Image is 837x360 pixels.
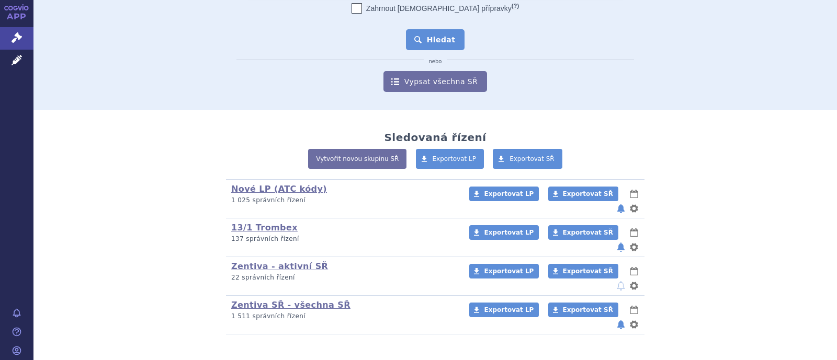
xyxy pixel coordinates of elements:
span: Exportovat SŘ [563,268,613,275]
p: 22 správních řízení [231,273,456,282]
a: Exportovat LP [469,225,539,240]
button: nastavení [629,280,639,292]
a: Vytvořit novou skupinu SŘ [308,149,406,169]
button: lhůty [629,265,639,277]
p: 1 025 správních řízení [231,196,456,205]
span: Exportovat LP [484,306,534,313]
a: Exportovat LP [469,187,539,201]
button: nastavení [629,318,639,331]
button: nastavení [629,241,639,253]
span: Exportovat LP [484,190,534,198]
a: Exportovat SŘ [548,264,618,278]
button: nastavení [629,202,639,215]
span: Exportovat LP [484,268,534,275]
a: 13/1 Trombex [231,223,298,233]
abbr: (?) [512,3,519,9]
p: 137 správních řízení [231,235,456,243]
span: Exportovat SŘ [563,306,613,313]
a: Exportovat SŘ [548,187,618,201]
button: notifikace [616,318,626,331]
button: lhůty [629,226,639,239]
a: Exportovat LP [469,264,539,278]
span: Exportovat LP [433,155,477,162]
button: notifikace [616,241,626,253]
span: Exportovat SŘ [563,229,613,236]
a: Vypsat všechna SŘ [383,71,487,92]
a: Exportovat LP [416,149,484,169]
p: 1 511 správních řízení [231,312,456,321]
span: Exportovat LP [484,229,534,236]
a: Exportovat SŘ [548,225,618,240]
button: lhůty [629,304,639,316]
a: Exportovat LP [469,303,539,317]
button: lhůty [629,188,639,200]
span: Exportovat SŘ [563,190,613,198]
button: notifikace [616,202,626,215]
label: Zahrnout [DEMOGRAPHIC_DATA] přípravky [352,3,519,14]
a: Exportovat SŘ [548,303,618,317]
a: Zentiva SŘ - všechna SŘ [231,300,350,310]
a: Zentiva - aktivní SŘ [231,261,328,271]
i: nebo [424,59,447,65]
a: Nové LP (ATC kódy) [231,184,327,194]
span: Exportovat SŘ [510,155,555,162]
button: notifikace [616,280,626,292]
button: Hledat [406,29,465,50]
h2: Sledovaná řízení [384,131,486,144]
a: Exportovat SŘ [493,149,562,169]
